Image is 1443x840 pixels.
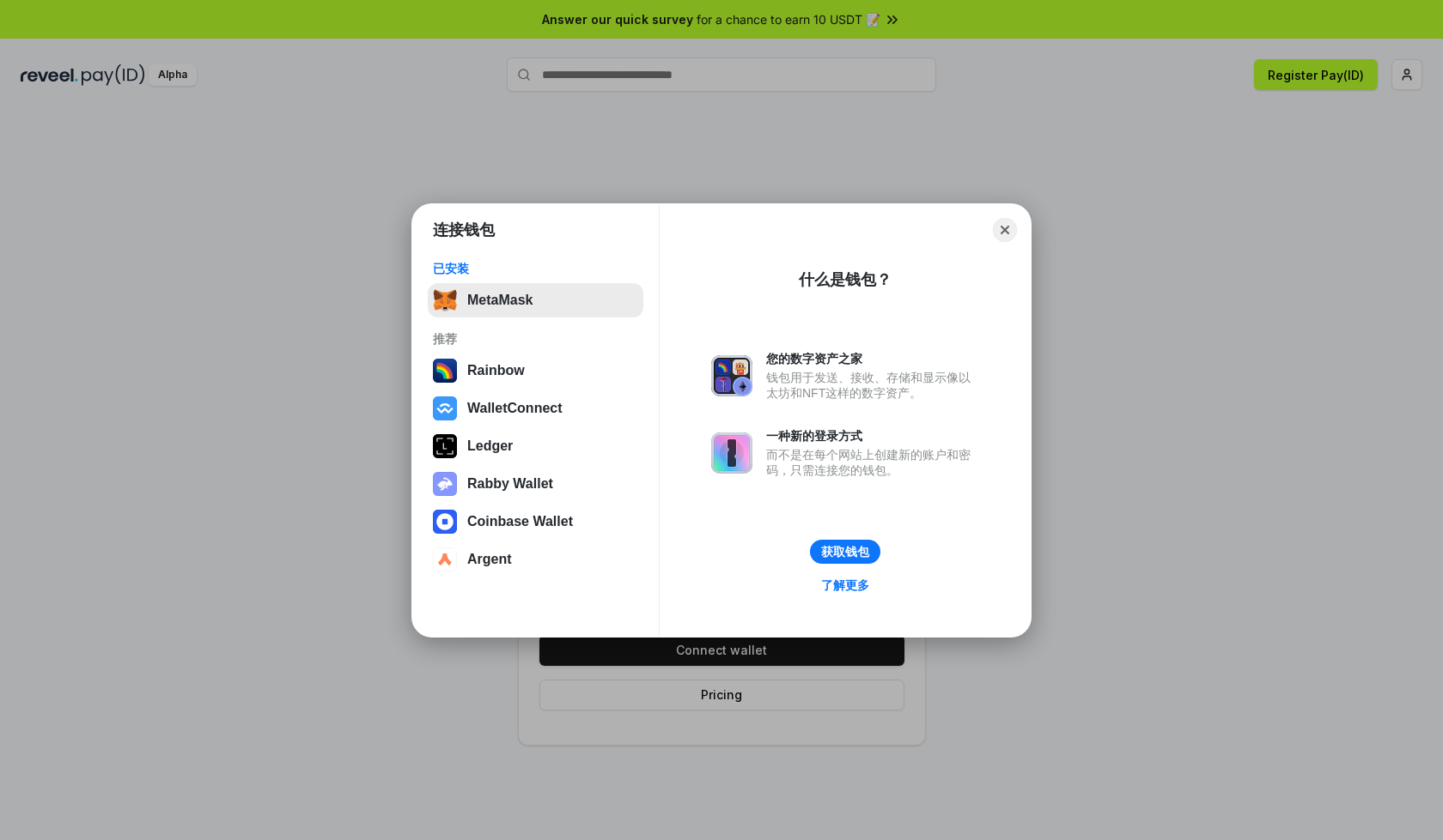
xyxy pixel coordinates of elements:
[433,547,457,571] img: svg+xml,%3Csvg%20width%3D%2228%22%20height%3D%2228%22%20viewBox%3D%220%200%2028%2028%22%20fill%3D...
[428,429,643,463] button: Ledger
[428,283,643,317] button: MetaMask
[766,351,979,366] div: 您的数字资产之家
[799,269,892,290] div: 什么是钱包？
[428,391,643,426] button: WalletConnect
[711,355,752,396] img: svg+xml,%3Csvg%20xmlns%3D%22http%3A%2F%2Fwww.w3.org%2F2000%2Fsvg%22%20fill%3D%22none%22%20viewBox...
[711,432,752,474] img: svg+xml,%3Csvg%20xmlns%3D%22http%3A%2F%2Fwww.w3.org%2F2000%2Fsvg%22%20fill%3D%22none%22%20viewBox...
[467,401,563,416] div: WalletConnect
[433,331,638,347] div: 推荐
[433,510,457,534] img: svg+xml,%3Csvg%20width%3D%2228%22%20height%3D%2228%22%20viewBox%3D%220%200%2028%2028%22%20fill%3D...
[433,359,457,383] img: svg+xml,%3Csvg%20width%3D%22120%22%20height%3D%22120%22%20viewBox%3D%220%200%20120%20120%22%20fil...
[821,577,869,593] div: 了解更多
[433,472,457,496] img: svg+xml,%3Csvg%20xmlns%3D%22http%3A%2F%2Fwww.w3.org%2F2000%2Fsvg%22%20fill%3D%22none%22%20viewBox...
[428,542,643,577] button: Argent
[467,552,512,567] div: Argent
[810,540,880,564] button: 获取钱包
[433,261,638,276] div: 已安装
[811,574,880,596] a: 了解更多
[766,428,979,444] div: 一种新的登录方式
[433,220,495,240] h1: 连接钱包
[467,476,553,492] div: Rabby Wallet
[428,354,643,388] button: Rainbow
[467,293,533,308] div: MetaMask
[766,370,979,401] div: 钱包用于发送、接收、存储和显示像以太坊和NFT这样的数字资产。
[433,434,457,458] img: svg+xml,%3Csvg%20xmlns%3D%22http%3A%2F%2Fwww.w3.org%2F2000%2Fsvg%22%20width%3D%2228%22%20height%3...
[428,467,643,501] button: Rabby Wallet
[766,447,979,478] div: 而不是在每个网站上创建新的账户和密码，只需连接您的钱包。
[433,288,457,312] img: svg+xml,%3Csvg%20fill%3D%22none%22%20height%3D%2233%22%20viewBox%3D%220%200%2035%2033%22%20width%...
[467,438,513,454] div: Ledger
[467,514,573,529] div: Coinbase Wallet
[433,396,457,420] img: svg+xml,%3Csvg%20width%3D%2228%22%20height%3D%2228%22%20viewBox%3D%220%200%2028%2028%22%20fill%3D...
[821,544,869,559] div: 获取钱包
[428,505,643,539] button: Coinbase Wallet
[993,218,1017,242] button: Close
[467,363,525,378] div: Rainbow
